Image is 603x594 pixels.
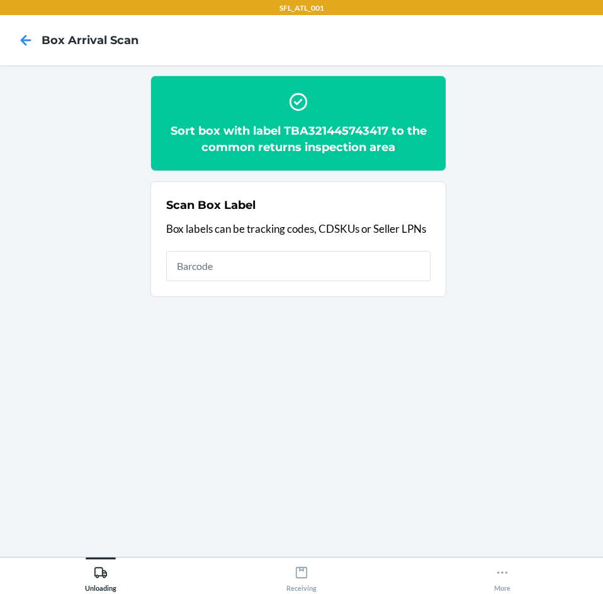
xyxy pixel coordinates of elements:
[201,558,402,592] button: Receiving
[85,561,116,592] div: Unloading
[402,558,603,592] button: More
[166,197,256,213] h2: Scan Box Label
[286,561,317,592] div: Receiving
[279,3,324,14] p: SFL_ATL_001
[166,251,431,281] input: Barcode
[42,32,138,48] h4: Box Arrival Scan
[166,123,431,155] h2: Sort box with label TBA321445743417 to the common returns inspection area
[494,561,510,592] div: More
[166,221,431,237] p: Box labels can be tracking codes, CDSKUs or Seller LPNs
